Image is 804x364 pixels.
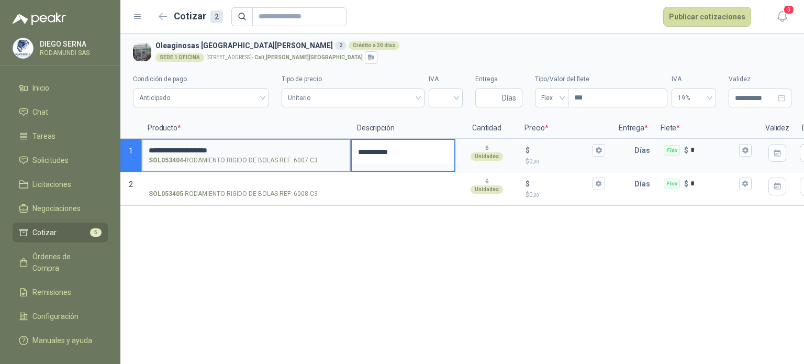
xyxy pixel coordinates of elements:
[13,78,108,98] a: Inicio
[663,7,751,27] button: Publicar cotizaciones
[13,330,108,350] a: Manuales y ayuda
[155,40,787,51] h3: Oleaginosas [GEOGRAPHIC_DATA][PERSON_NAME]
[739,178,752,190] button: Flex $
[90,228,102,237] span: 5
[32,251,98,274] span: Órdenes de Compra
[13,306,108,326] a: Configuración
[541,90,562,106] span: Flex
[684,145,688,156] p: $
[40,40,105,48] p: DIEGO SERNA
[32,82,49,94] span: Inicio
[133,74,269,84] label: Condición de pago
[155,53,204,62] div: SEDE 1 OFICINA
[13,150,108,170] a: Solicitudes
[593,144,605,157] button: $$0,00
[210,10,223,23] div: 2
[13,102,108,122] a: Chat
[690,180,737,187] input: Flex $
[739,144,752,157] button: Flex $
[133,43,151,61] img: Company Logo
[288,90,418,106] span: Unitario
[672,74,716,84] label: IVA
[429,74,463,84] label: IVA
[518,118,612,139] p: Precio
[13,38,33,58] img: Company Logo
[526,178,530,190] p: $
[475,74,522,84] label: Entrega
[529,191,539,198] span: 0
[149,189,183,199] strong: SOL053405
[13,247,108,278] a: Órdenes de Compra
[129,180,133,189] span: 2
[139,90,263,106] span: Anticipado
[174,9,223,24] h2: Cotizar
[13,198,108,218] a: Negociaciones
[634,140,654,161] p: Días
[471,185,503,194] div: Unidades
[206,55,363,60] p: [STREET_ADDRESS] -
[149,156,318,166] p: - RODAMIENTO RIGIDO DE BOLAS REF: 6007 C3
[634,173,654,194] p: Días
[533,192,539,198] span: ,00
[351,118,455,139] p: Descripción
[32,179,71,190] span: Licitaciones
[32,106,48,118] span: Chat
[455,118,518,139] p: Cantidad
[32,311,79,322] span: Configuración
[40,50,105,56] p: RODAMUNDI SAS
[149,180,343,188] input: SOL053405-RODAMIENTO RIGIDO DE BOLAS REF: 6008 C3
[485,144,488,152] p: 6
[593,178,605,190] button: $$0,00
[32,155,69,166] span: Solicitudes
[32,335,92,346] span: Manuales y ayuda
[773,7,791,26] button: 3
[471,152,503,161] div: Unidades
[532,146,590,154] input: $$0,00
[282,74,425,84] label: Tipo de precio
[149,156,183,166] strong: SOL053404
[526,190,605,200] p: $
[684,178,688,190] p: $
[612,118,654,139] p: Entrega
[32,286,71,298] span: Remisiones
[502,89,516,107] span: Días
[13,282,108,302] a: Remisiones
[32,203,81,214] span: Negociaciones
[13,13,66,25] img: Logo peakr
[526,157,605,167] p: $
[335,41,347,50] div: 2
[149,189,318,199] p: - RODAMIENTO RIGIDO DE BOLAS REF: 6008 C3
[32,227,57,238] span: Cotizar
[532,180,590,187] input: $$0,00
[664,179,680,189] div: Flex
[690,146,737,154] input: Flex $
[783,5,795,15] span: 3
[13,223,108,242] a: Cotizar5
[759,118,796,139] p: Validez
[533,159,539,164] span: ,00
[535,74,667,84] label: Tipo/Valor del flete
[349,41,399,50] div: Crédito a 30 días
[32,130,55,142] span: Tareas
[13,126,108,146] a: Tareas
[678,90,710,106] span: 19%
[526,145,530,156] p: $
[654,118,759,139] p: Flete
[529,158,539,165] span: 0
[254,54,363,60] strong: Cali , [PERSON_NAME][GEOGRAPHIC_DATA]
[141,118,351,139] p: Producto
[129,147,133,155] span: 1
[13,174,108,194] a: Licitaciones
[729,74,791,84] label: Validez
[485,178,488,186] p: 6
[149,147,343,155] input: SOL053404-RODAMIENTO RIGIDO DE BOLAS REF: 6007 C3
[664,145,680,156] div: Flex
